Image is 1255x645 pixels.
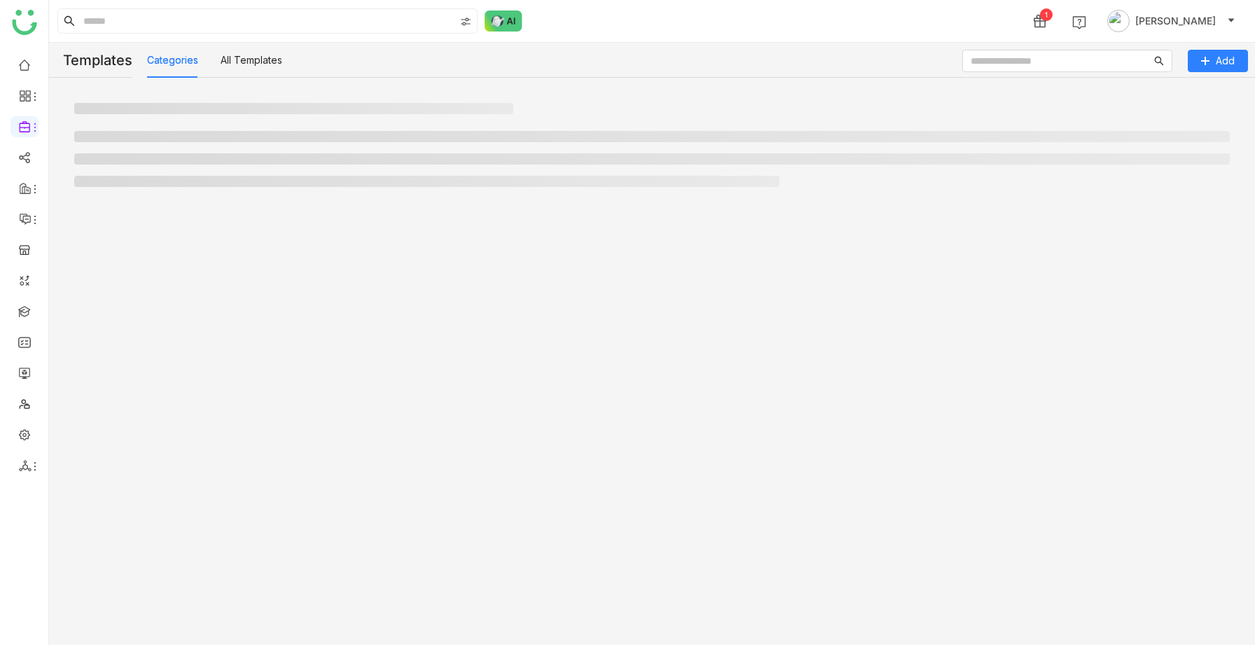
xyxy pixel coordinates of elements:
img: help.svg [1072,15,1086,29]
button: All Templates [221,53,282,68]
img: ask-buddy-normal.svg [485,11,522,32]
img: logo [12,10,37,35]
img: avatar [1107,10,1130,32]
span: Add [1216,53,1235,69]
div: 1 [1040,8,1053,21]
button: Add [1188,50,1248,72]
div: Templates [49,43,132,78]
button: [PERSON_NAME] [1104,10,1238,32]
img: search-type.svg [460,16,471,27]
span: [PERSON_NAME] [1135,13,1216,29]
button: Categories [147,53,198,68]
